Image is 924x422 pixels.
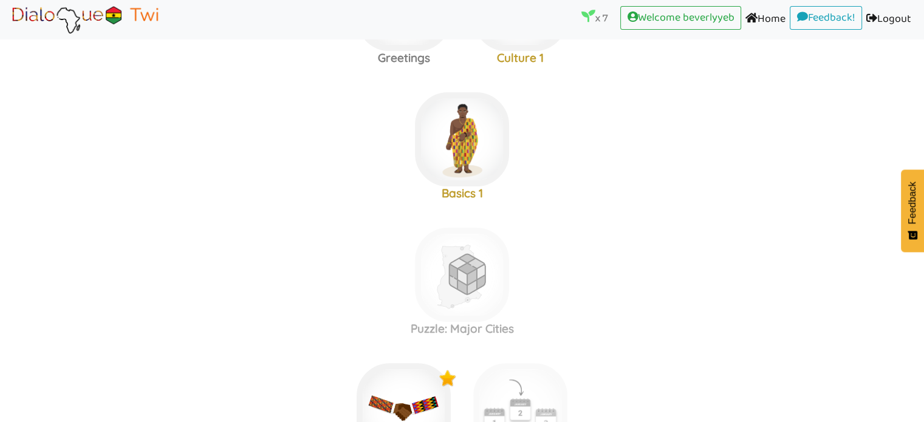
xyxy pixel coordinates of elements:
[555,369,573,387] img: r5+QtVXYuttHLoUAAAAABJRU5ErkJggg==
[9,4,162,35] img: Brand
[415,228,509,322] img: ghana-cities-rubiks-dgray3.8c345a13.png
[404,186,521,200] h3: Basics 1
[497,234,515,252] img: r5+QtVXYuttHLoUAAAAABJRU5ErkJggg==
[346,51,462,65] h3: Greetings
[415,92,509,186] img: akan-man-gold.ebcf6999.png
[439,369,457,387] img: x9Y5jP2O4Z5kwAAAABJRU5ErkJggg==
[462,51,579,65] h3: Culture 1
[907,182,918,224] span: Feedback
[620,6,741,30] a: Welcome beverlyyeb
[862,6,915,33] a: Logout
[741,6,790,33] a: Home
[790,6,862,30] a: Feedback!
[497,98,515,117] img: r5+QtVXYuttHLoUAAAAABJRU5ErkJggg==
[404,322,521,336] h3: Puzzle: Major Cities
[901,169,924,252] button: Feedback - Show survey
[581,9,608,26] p: x 7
